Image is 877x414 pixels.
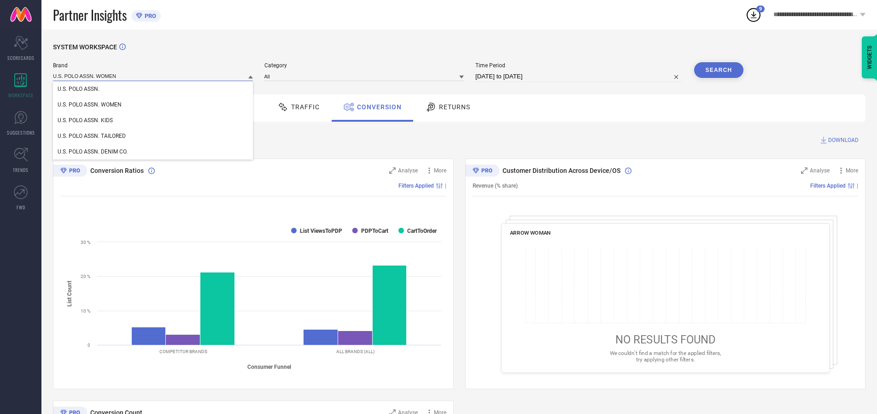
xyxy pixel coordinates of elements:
span: FWD [17,204,25,211]
span: Filters Applied [398,183,434,189]
span: Analyse [398,167,418,174]
svg: Zoom [389,167,396,174]
text: COMPETITOR BRANDS [159,349,207,354]
span: TRENDS [13,166,29,173]
span: Analyse [810,167,830,174]
span: We couldn’t find a match for the applied filters, try applying other filters. [609,350,721,362]
div: U.S. POLO ASSN. TAILORED [53,128,253,144]
text: CartToOrder [407,228,437,234]
div: Premium [53,165,87,178]
span: DOWNLOAD [828,136,859,145]
span: Traffic [291,103,320,111]
tspan: List Count [66,280,73,306]
div: U.S. POLO ASSN. [53,81,253,97]
span: 9 [759,6,762,12]
span: ARROW WOMAN [509,230,550,236]
svg: Zoom [801,167,807,174]
text: PDPToCart [361,228,388,234]
span: PRO [142,12,156,19]
text: 0 [88,343,90,348]
input: Select time period [475,71,683,82]
span: U.S. POLO ASSN. KIDS [58,117,113,124]
span: | [445,183,446,189]
span: Revenue (% share) [473,183,518,189]
span: Filters Applied [810,183,846,189]
span: NO RESULTS FOUND [615,333,715,346]
span: U.S. POLO ASSN. WOMEN [58,101,122,108]
span: Brand [53,62,253,69]
span: U.S. POLO ASSN. TAILORED [58,133,126,139]
span: More [846,167,858,174]
text: ALL BRANDS (ALL) [336,349,374,354]
span: Returns [439,103,470,111]
div: U.S. POLO ASSN. KIDS [53,112,253,128]
div: Premium [465,165,499,178]
span: SCORECARDS [7,54,35,61]
span: Conversion Ratios [90,167,144,174]
span: WORKSPACE [8,92,34,99]
text: 30 % [81,240,90,245]
span: SYSTEM WORKSPACE [53,43,117,51]
text: List ViewsToPDP [300,228,342,234]
span: Partner Insights [53,6,127,24]
span: Conversion [357,103,402,111]
span: More [434,167,446,174]
tspan: Consumer Funnel [247,364,291,370]
span: | [857,183,858,189]
span: Customer Distribution Across Device/OS [503,167,620,174]
span: U.S. POLO ASSN. DENIM CO. [58,148,128,155]
text: 20 % [81,274,90,279]
button: Search [694,62,744,78]
span: U.S. POLO ASSN. [58,86,99,92]
text: 10 % [81,308,90,313]
span: Time Period [475,62,683,69]
div: U.S. POLO ASSN. WOMEN [53,97,253,112]
div: Open download list [745,6,762,23]
span: SUGGESTIONS [7,129,35,136]
div: U.S. POLO ASSN. DENIM CO. [53,144,253,160]
span: Category [264,62,464,69]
